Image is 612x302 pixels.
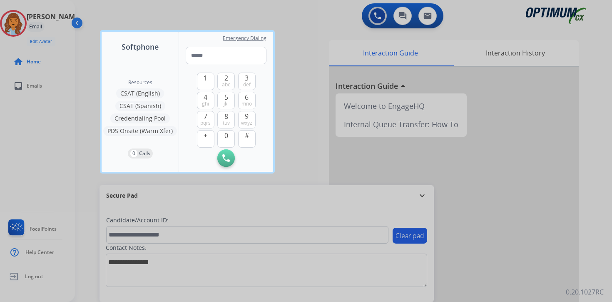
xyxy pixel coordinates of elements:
[566,287,604,297] p: 0.20.1027RC
[224,92,228,102] span: 5
[243,81,251,88] span: def
[241,101,252,107] span: mno
[197,92,214,109] button: 4ghi
[245,111,249,121] span: 9
[238,92,256,109] button: 6mno
[204,131,207,141] span: +
[197,130,214,148] button: +
[217,130,235,148] button: 0
[241,120,252,126] span: wxyz
[217,111,235,128] button: 8tuv
[217,73,235,90] button: 2abc
[115,101,165,111] button: CSAT (Spanish)
[245,73,249,83] span: 3
[224,111,228,121] span: 8
[224,73,228,83] span: 2
[130,150,137,157] p: 0
[223,35,266,42] span: Emergency Dialing
[238,130,256,148] button: #
[223,120,230,126] span: tuv
[122,41,159,53] span: Softphone
[224,101,229,107] span: jkl
[197,73,214,90] button: 1
[200,120,211,126] span: pqrs
[110,113,170,123] button: Credentialing Pool
[197,111,214,128] button: 7pqrs
[238,111,256,128] button: 9wxyz
[245,92,249,102] span: 6
[204,92,207,102] span: 4
[238,73,256,90] button: 3def
[204,73,207,83] span: 1
[103,126,177,136] button: PDS Onsite (Warm Xfer)
[245,131,249,141] span: #
[128,79,152,86] span: Resources
[222,81,230,88] span: abc
[139,150,150,157] p: Calls
[128,148,153,159] button: 0Calls
[204,111,207,121] span: 7
[222,154,230,162] img: call-button
[224,131,228,141] span: 0
[217,92,235,109] button: 5jkl
[202,101,209,107] span: ghi
[116,88,164,98] button: CSAT (English)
